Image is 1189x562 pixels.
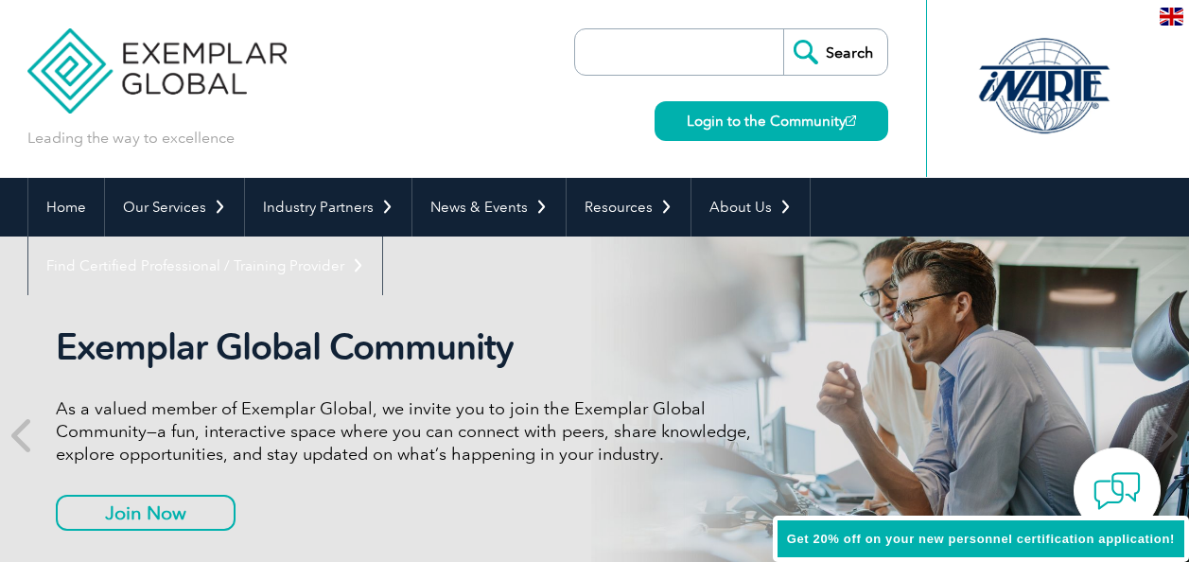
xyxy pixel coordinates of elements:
a: Join Now [56,495,236,531]
img: en [1160,8,1183,26]
img: contact-chat.png [1093,467,1141,515]
a: Resources [567,178,691,237]
a: Find Certified Professional / Training Provider [28,237,382,295]
img: open_square.png [846,115,856,126]
a: Our Services [105,178,244,237]
a: News & Events [412,178,566,237]
h2: Exemplar Global Community [56,325,765,369]
a: Login to the Community [655,101,888,141]
a: Home [28,178,104,237]
a: Industry Partners [245,178,411,237]
p: Leading the way to excellence [27,128,235,149]
input: Search [783,29,887,75]
a: About Us [691,178,810,237]
span: Get 20% off on your new personnel certification application! [787,532,1175,546]
p: As a valued member of Exemplar Global, we invite you to join the Exemplar Global Community—a fun,... [56,397,765,465]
